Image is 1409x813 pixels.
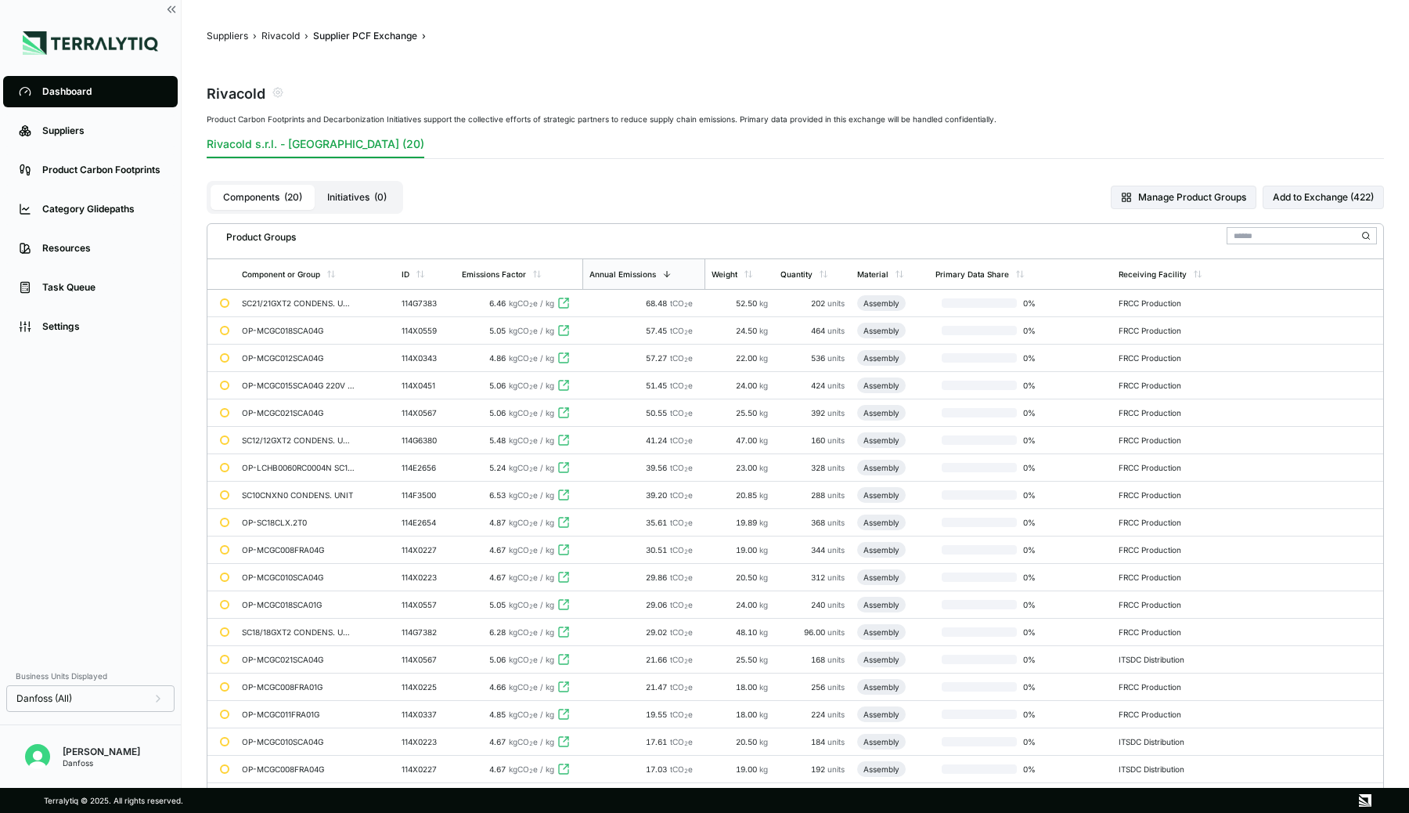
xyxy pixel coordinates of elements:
sub: 2 [684,521,688,528]
span: units [827,573,845,582]
span: kg [759,408,768,417]
span: › [422,30,426,42]
span: units [827,682,845,692]
div: Task Queue [42,281,162,294]
span: 5.06 [489,655,506,664]
span: 47.00 [736,435,759,445]
div: OP-MCGC008FRA04G [242,545,355,555]
span: tCO e [670,655,693,664]
div: Assembly [863,573,899,582]
div: FRCC Production [1119,381,1194,390]
span: kgCO e / kg [509,573,554,582]
span: 29.02 [646,627,670,637]
div: FRCC Production [1119,600,1194,609]
span: 19.55 [646,710,670,719]
span: 39.56 [646,463,670,472]
div: 114X0343 [402,353,450,363]
div: Weight [712,269,737,279]
div: OP-MCGC015SCA04G 220V R134a (SC15GXT2) [242,381,355,390]
div: ITSDC Distribution [1119,737,1194,746]
button: Open user button [19,738,56,775]
span: 0 % [1017,682,1067,692]
span: 20.85 [736,490,759,500]
div: Assembly [863,655,899,664]
div: 114X0451 [402,381,450,390]
span: 21.47 [646,682,670,692]
sub: 2 [529,713,533,720]
div: 114X0223 [402,737,450,746]
span: kgCO e / kg [509,381,554,390]
div: 114E2656 [402,463,450,472]
span: units [827,655,845,664]
sub: 2 [684,384,688,391]
span: 50.55 [646,408,670,417]
div: 114G7383 [402,298,450,308]
div: FRCC Production [1119,627,1194,637]
div: Suppliers [42,125,162,137]
span: tCO e [670,326,693,335]
span: kg [759,326,768,335]
div: OP-MCGC021SCA04G [242,408,355,417]
span: kg [759,573,768,582]
div: 114X0225 [402,682,450,692]
span: tCO e [670,435,693,445]
div: ID [402,269,409,279]
span: 51.45 [646,381,670,390]
sub: 2 [684,713,688,720]
sub: 2 [684,411,688,418]
span: kgCO e / kg [509,545,554,555]
sub: 2 [529,466,533,473]
div: Quantity [780,269,813,279]
span: 96.00 [804,627,827,637]
div: Resources [42,242,162,255]
span: kgCO e / kg [509,518,554,527]
span: 0 % [1017,463,1067,472]
span: 23.00 [736,463,759,472]
div: FRCC Production [1119,435,1194,445]
span: kgCO e / kg [509,298,554,308]
span: tCO e [670,298,693,308]
div: ITSDC Distribution [1119,655,1194,664]
div: Assembly [863,627,899,637]
span: kgCO e / kg [509,627,554,637]
sub: 2 [684,302,688,309]
div: Assembly [863,737,899,746]
div: 114F3500 [402,490,450,500]
span: 5.05 [489,326,506,335]
span: 0 % [1017,737,1067,746]
sub: 2 [529,329,533,336]
span: kgCO e / kg [509,408,554,417]
span: 536 [811,353,827,363]
span: 24.50 [736,326,759,335]
span: kg [759,518,768,527]
span: units [827,435,845,445]
div: 114X0337 [402,710,450,719]
span: 17.03 [646,764,670,774]
span: units [827,518,845,527]
span: kg [759,298,768,308]
span: 4.86 [489,353,506,363]
sub: 2 [529,493,533,500]
div: 114G6380 [402,435,450,445]
div: OP-LCHB0060RC0004N SC15CLX2 [242,463,355,472]
div: [PERSON_NAME] [63,746,140,758]
span: 30.51 [646,545,670,555]
button: Add to Exchange (422) [1263,186,1384,209]
span: kgCO e / kg [509,326,554,335]
span: 0 % [1017,627,1067,637]
span: kg [759,600,768,609]
span: 0 % [1017,518,1067,527]
span: 328 [811,463,827,472]
span: 160 [811,435,827,445]
sub: 2 [529,685,533,692]
span: › [305,30,308,42]
span: tCO e [670,408,693,417]
span: 20.50 [736,737,759,746]
span: 5.24 [489,463,506,472]
div: Assembly [863,710,899,719]
span: 22.00 [736,353,759,363]
span: 0 % [1017,408,1067,417]
div: SC21/21GXT2 CONDENS. UNIT [242,298,355,308]
span: kg [759,545,768,555]
sub: 2 [529,548,533,555]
